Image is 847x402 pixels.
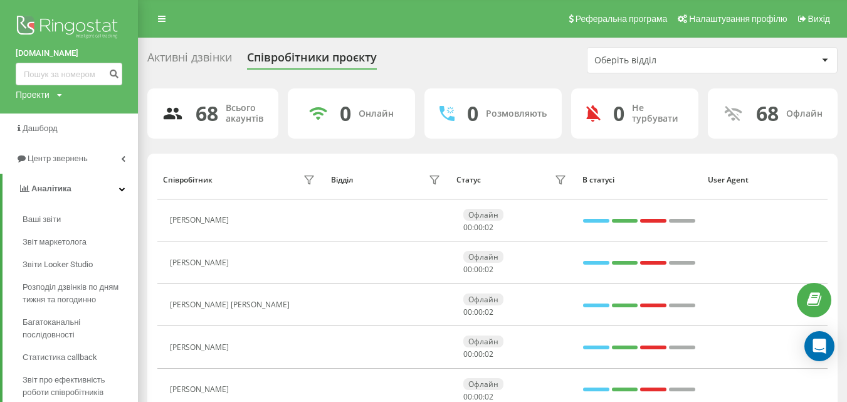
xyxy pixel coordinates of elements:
div: Активні дзвінки [147,51,232,70]
span: Центр звернень [28,154,88,163]
span: 00 [474,222,483,233]
div: Розмовляють [486,108,547,119]
span: 00 [463,307,472,317]
div: В статусі [582,176,697,184]
span: 02 [485,307,493,317]
div: : : [463,223,493,232]
div: Офлайн [786,108,823,119]
span: Багатоканальні послідовності [23,316,132,341]
div: Відділ [331,176,353,184]
span: 00 [474,391,483,402]
span: 02 [485,264,493,275]
div: [PERSON_NAME] [PERSON_NAME] [170,300,293,309]
a: Ваші звіти [23,208,138,231]
span: Статистика callback [23,351,97,364]
div: : : [463,308,493,317]
a: Аналiтика [3,174,138,204]
a: Звіт маркетолога [23,231,138,253]
span: 00 [463,391,472,402]
div: : : [463,393,493,401]
div: [PERSON_NAME] [170,216,232,225]
div: : : [463,350,493,359]
span: Звіт маркетолога [23,236,87,248]
div: Не турбувати [632,103,683,124]
div: Офлайн [463,209,503,221]
div: [PERSON_NAME] [170,385,232,394]
div: [PERSON_NAME] [170,258,232,267]
div: Співробітники проєкту [247,51,377,70]
span: Вихід [808,14,830,24]
div: Офлайн [463,294,503,305]
span: 00 [474,307,483,317]
span: 00 [463,349,472,359]
span: Розподіл дзвінків по дням тижня та погодинно [23,281,132,306]
div: 0 [340,102,351,125]
span: 00 [474,349,483,359]
div: Оберіть відділ [594,55,744,66]
a: Звіти Looker Studio [23,253,138,276]
div: Онлайн [359,108,394,119]
div: Open Intercom Messenger [804,331,834,361]
span: Звіти Looker Studio [23,258,93,271]
div: Офлайн [463,336,503,347]
input: Пошук за номером [16,63,122,85]
span: 00 [474,264,483,275]
div: [PERSON_NAME] [170,343,232,352]
div: Офлайн [463,251,503,263]
span: 00 [463,264,472,275]
div: 0 [467,102,478,125]
a: [DOMAIN_NAME] [16,47,122,60]
div: Співробітник [163,176,213,184]
div: User Agent [708,176,822,184]
span: 02 [485,391,493,402]
span: 00 [463,222,472,233]
div: 0 [613,102,624,125]
div: 68 [196,102,218,125]
span: 02 [485,349,493,359]
span: Налаштування профілю [689,14,787,24]
div: : : [463,265,493,274]
div: 68 [756,102,779,125]
a: Розподіл дзвінків по дням тижня та погодинно [23,276,138,311]
span: 02 [485,222,493,233]
span: Реферальна програма [576,14,668,24]
div: Всього акаунтів [226,103,263,124]
a: Статистика callback [23,346,138,369]
div: Офлайн [463,378,503,390]
div: Статус [456,176,481,184]
a: Багатоканальні послідовності [23,311,138,346]
img: Ringostat logo [16,13,122,44]
span: Звіт про ефективність роботи співробітників [23,374,132,399]
span: Аналiтика [31,184,71,193]
span: Дашборд [23,124,58,133]
span: Ваші звіти [23,213,61,226]
div: Проекти [16,88,50,101]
